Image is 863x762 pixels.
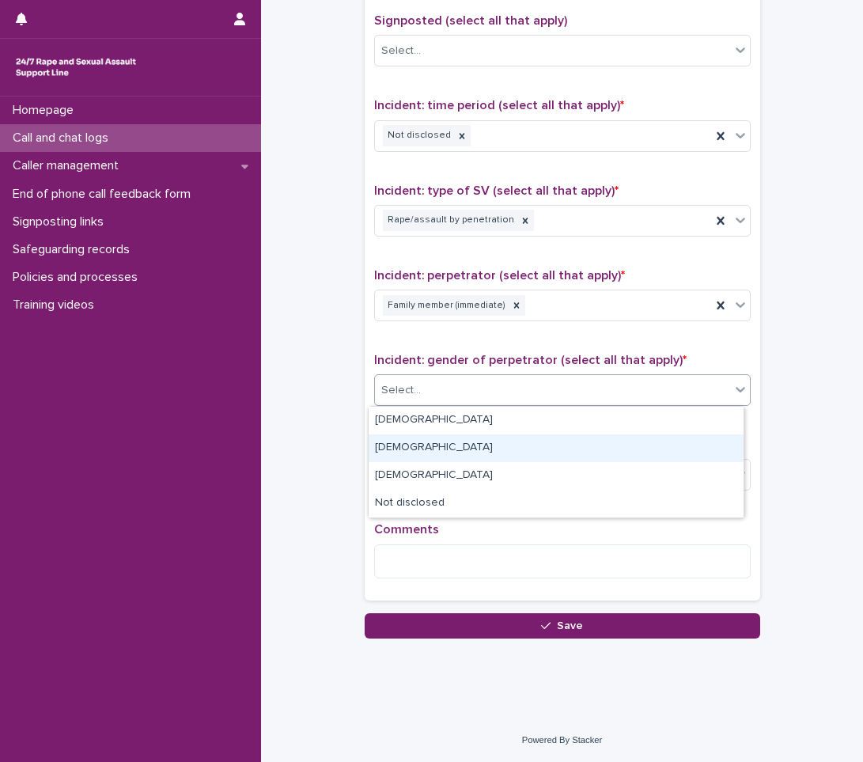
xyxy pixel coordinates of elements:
[13,51,139,83] img: rhQMoQhaT3yELyF149Cw
[6,103,86,118] p: Homepage
[381,382,421,399] div: Select...
[381,43,421,59] div: Select...
[369,407,744,434] div: Male
[6,131,121,146] p: Call and chat logs
[557,620,583,631] span: Save
[374,14,567,27] span: Signposted (select all that apply)
[369,462,744,490] div: Non-binary
[365,613,760,639] button: Save
[383,125,453,146] div: Not disclosed
[374,523,439,536] span: Comments
[383,210,517,231] div: Rape/assault by penetration
[383,295,508,317] div: Family member (immediate)
[374,354,687,366] span: Incident: gender of perpetrator (select all that apply)
[374,184,619,197] span: Incident: type of SV (select all that apply)
[6,270,150,285] p: Policies and processes
[369,490,744,517] div: Not disclosed
[6,242,142,257] p: Safeguarding records
[374,269,625,282] span: Incident: perpetrator (select all that apply)
[374,99,624,112] span: Incident: time period (select all that apply)
[6,158,131,173] p: Caller management
[6,214,116,229] p: Signposting links
[6,187,203,202] p: End of phone call feedback form
[6,298,107,313] p: Training videos
[522,735,602,745] a: Powered By Stacker
[369,434,744,462] div: Female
